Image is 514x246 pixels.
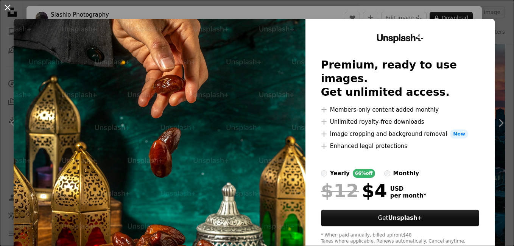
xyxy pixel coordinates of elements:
[321,181,387,201] div: $4
[390,185,427,192] span: USD
[321,105,480,114] li: Members-only content added monthly
[321,170,327,176] input: yearly66%off
[321,232,480,244] div: * When paid annually, billed upfront $48 Taxes where applicable. Renews automatically. Cancel any...
[321,58,480,99] h2: Premium, ready to use images. Get unlimited access.
[321,181,359,201] span: $12
[321,210,480,226] button: GetUnsplash+
[390,192,427,199] span: per month *
[321,129,480,139] li: Image cropping and background removal
[353,169,375,178] div: 66% off
[393,169,419,178] div: monthly
[388,215,422,221] strong: Unsplash+
[450,129,468,139] span: New
[384,170,390,176] input: monthly
[321,142,480,151] li: Enhanced legal protections
[330,169,350,178] div: yearly
[321,117,480,126] li: Unlimited royalty-free downloads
